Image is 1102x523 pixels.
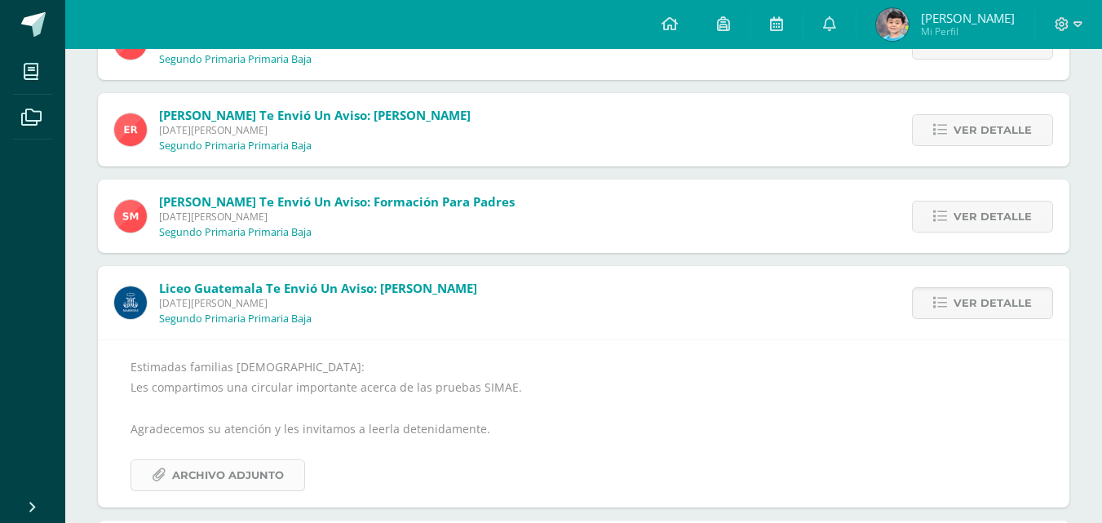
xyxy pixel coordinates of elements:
span: Ver detalle [954,115,1032,145]
span: Mi Perfil [921,24,1015,38]
span: Ver detalle [954,202,1032,232]
img: a4c9654d905a1a01dc2161da199b9124.png [114,200,147,233]
div: Estimadas familias [DEMOGRAPHIC_DATA]: Les compartimos una circular importante acerca de las prue... [131,357,1037,491]
span: [PERSON_NAME] te envió un aviso: Formación para padres [159,193,515,210]
img: ed9d0f9ada1ed51f1affca204018d046.png [114,113,147,146]
span: [DATE][PERSON_NAME] [159,210,515,224]
span: Liceo Guatemala te envió un aviso: [PERSON_NAME] [159,280,477,296]
span: [PERSON_NAME] te envió un aviso: [PERSON_NAME] [159,107,471,123]
a: Archivo Adjunto [131,459,305,491]
img: b41cd0bd7c5dca2e84b8bd7996f0ae72.png [114,286,147,319]
p: Segundo Primaria Primaria Baja [159,226,312,239]
p: Segundo Primaria Primaria Baja [159,140,312,153]
p: Segundo Primaria Primaria Baja [159,312,312,326]
span: [DATE][PERSON_NAME] [159,296,477,310]
span: Archivo Adjunto [172,460,284,490]
span: [DATE][PERSON_NAME] [159,123,471,137]
img: 697c2757810d3a2543a60261bd5ab4d4.png [876,8,909,41]
p: Segundo Primaria Primaria Baja [159,53,312,66]
span: [PERSON_NAME] [921,10,1015,26]
span: Ver detalle [954,288,1032,318]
